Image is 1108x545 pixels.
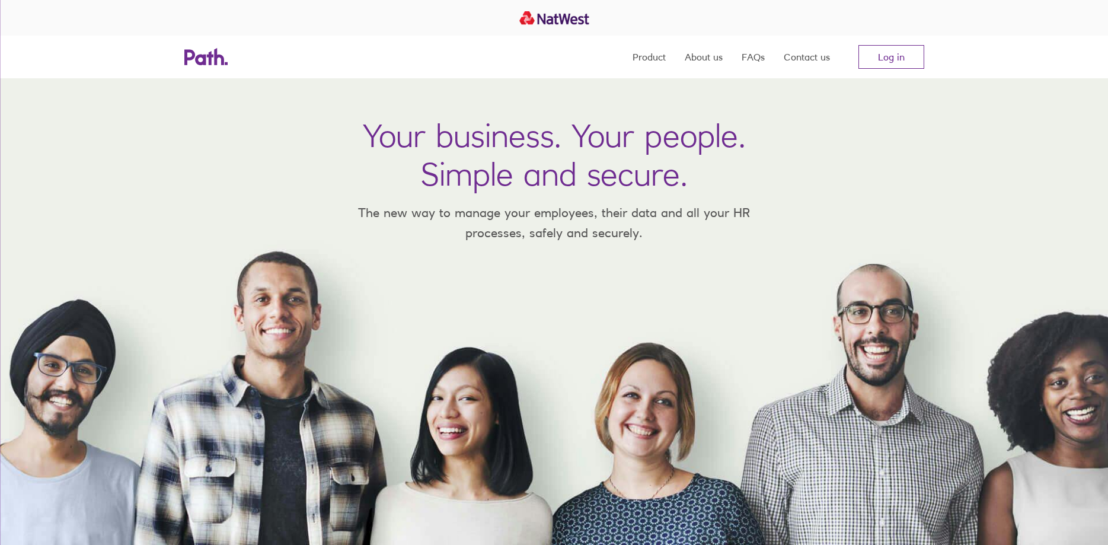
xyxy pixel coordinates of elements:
a: FAQs [742,36,765,78]
a: Product [633,36,666,78]
p: The new way to manage your employees, their data and all your HR processes, safely and securely. [341,203,768,243]
h1: Your business. Your people. Simple and secure. [363,116,746,193]
a: About us [685,36,723,78]
a: Log in [858,45,924,69]
a: Contact us [784,36,830,78]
